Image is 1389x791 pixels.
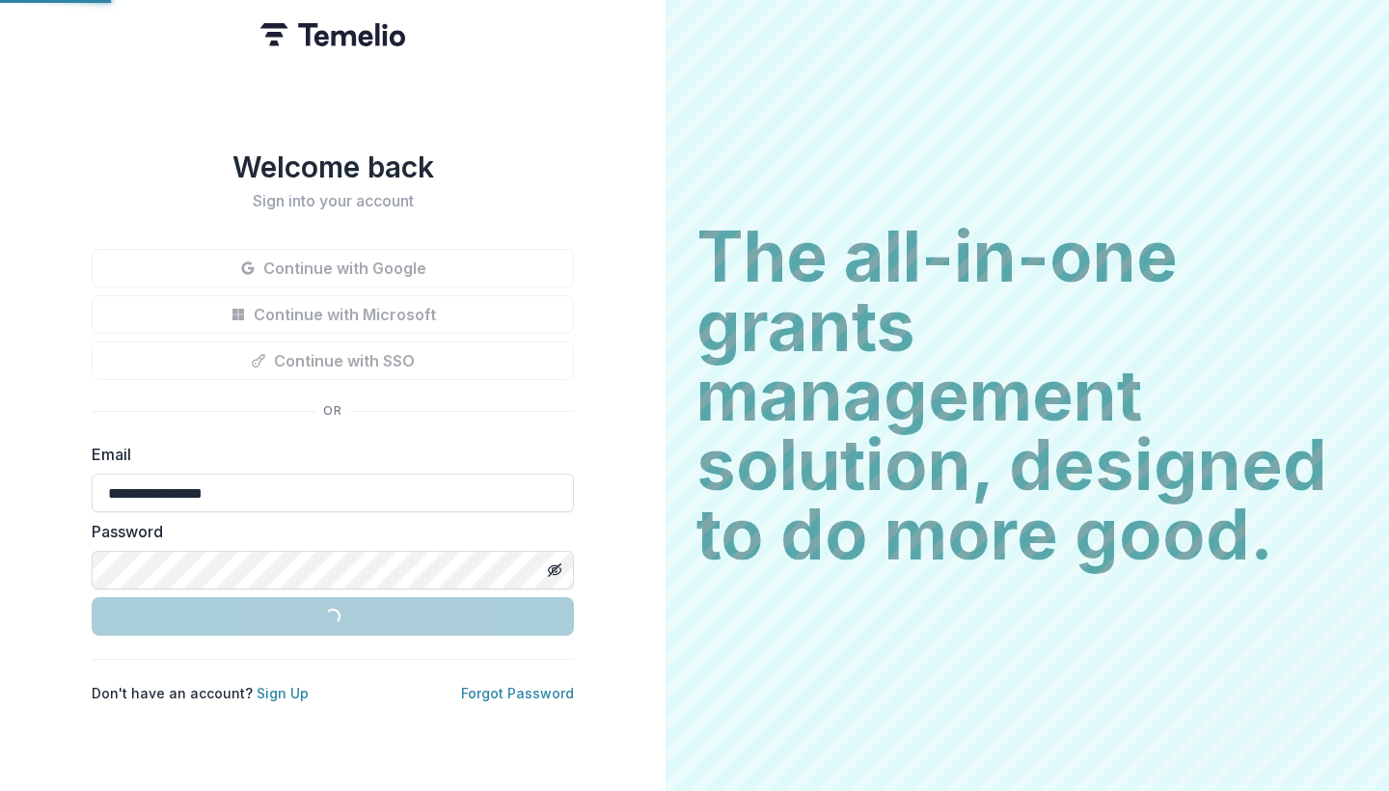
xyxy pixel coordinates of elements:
[257,685,309,701] a: Sign Up
[92,192,574,210] h2: Sign into your account
[92,520,562,543] label: Password
[92,683,309,703] p: Don't have an account?
[461,685,574,701] a: Forgot Password
[539,555,570,586] button: Toggle password visibility
[92,443,562,466] label: Email
[260,23,405,46] img: Temelio
[92,341,574,380] button: Continue with SSO
[92,249,574,287] button: Continue with Google
[92,295,574,334] button: Continue with Microsoft
[92,150,574,184] h1: Welcome back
